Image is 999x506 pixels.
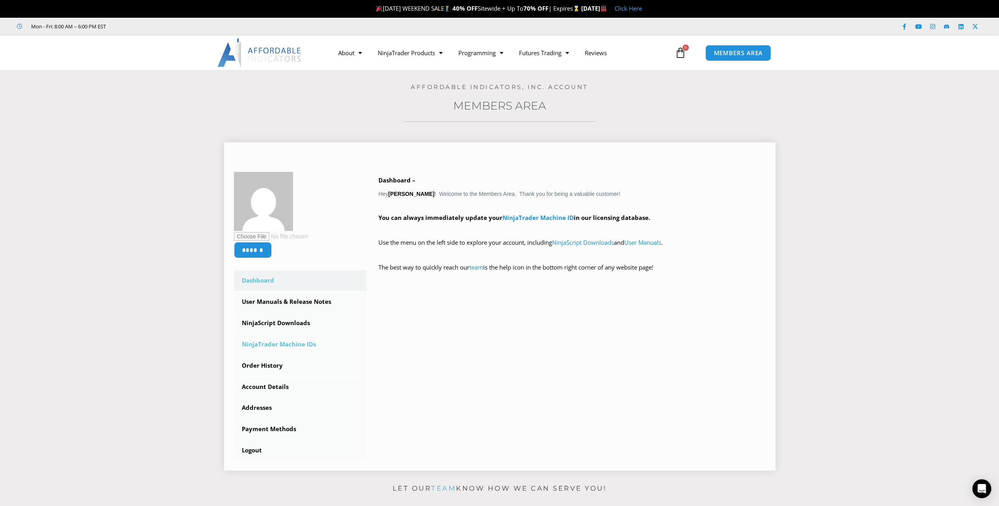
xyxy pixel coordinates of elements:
[469,263,483,271] a: team
[224,482,775,495] p: Let our know how we can serve you!
[663,41,698,64] a: 0
[234,172,293,231] img: 708788ecfd8fe1f3a26ee2726a4fff7f4be5ec0f1b5e3a364599d697e93f3e1d
[452,4,478,12] strong: 40% OFF
[234,292,367,312] a: User Manuals & Release Notes
[577,44,615,62] a: Reviews
[453,99,546,112] a: Members Area
[234,377,367,397] a: Account Details
[217,39,302,67] img: LogoAI | Affordable Indicators – NinjaTrader
[234,398,367,418] a: Addresses
[234,270,367,461] nav: Account pages
[330,44,370,62] a: About
[581,4,607,12] strong: [DATE]
[388,191,434,197] strong: [PERSON_NAME]
[378,176,415,184] b: Dashboard –
[234,313,367,333] a: NinjaScript Downloads
[714,50,763,56] span: MEMBERS AREA
[552,238,614,246] a: NinjaScript Downloads
[234,334,367,355] a: NinjaTrader Machine IDs
[374,4,581,12] span: [DATE] WEEKEND SALE Sitewide + Up To | Expires
[972,479,991,498] div: Open Intercom Messenger
[234,270,367,291] a: Dashboard
[370,44,450,62] a: NinjaTrader Products
[330,44,673,62] nav: Menu
[234,355,367,376] a: Order History
[117,22,235,30] iframe: Customer reviews powered by Trustpilot
[234,419,367,439] a: Payment Methods
[376,6,382,11] img: 🎉
[511,44,577,62] a: Futures Trading
[502,214,574,221] a: NinjaTrader Machine ID
[378,175,765,284] div: Hey ! Welcome to the Members Area. Thank you for being a valuable customer!
[378,262,765,284] p: The best way to quickly reach our is the help icon in the bottom right corner of any website page!
[523,4,549,12] strong: 70% OFF
[705,45,771,61] a: MEMBERS AREA
[378,237,765,259] p: Use the menu on the left side to explore your account, including and .
[234,440,367,461] a: Logout
[431,484,456,492] a: team
[615,4,642,12] a: Click Here
[450,44,511,62] a: Programming
[29,22,106,31] span: Mon - Fri: 8:00 AM – 6:00 PM EST
[444,6,450,11] img: 🏌️‍♂️
[682,45,689,51] span: 0
[411,83,588,91] a: Affordable Indicators, Inc. Account
[573,6,579,11] img: ⌛
[624,238,661,246] a: User Manuals
[378,214,650,221] strong: You can always immediately update your in our licensing database.
[601,6,606,11] img: 🏭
